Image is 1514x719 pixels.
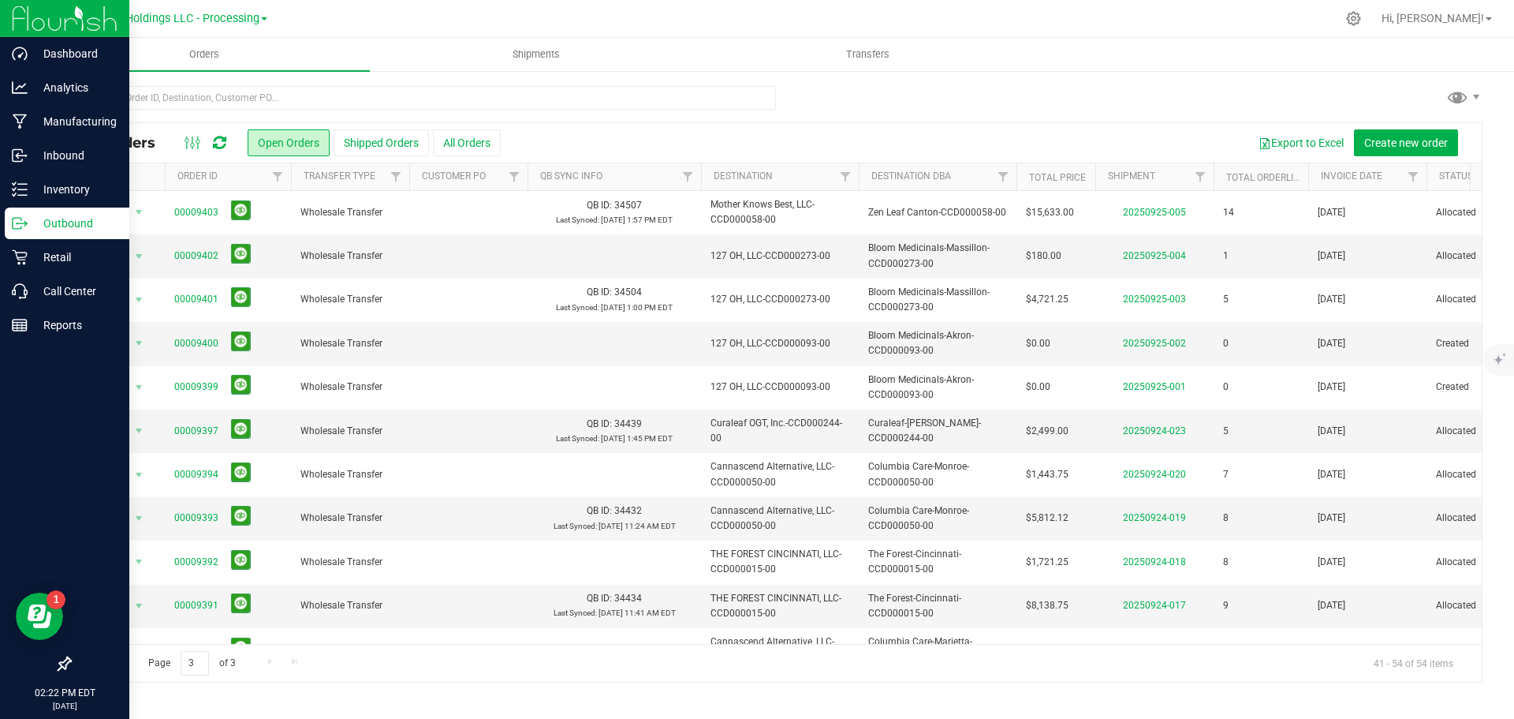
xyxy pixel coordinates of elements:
[248,129,330,156] button: Open Orders
[300,598,400,613] span: Wholesale Transfer
[614,200,642,211] span: 34507
[28,214,122,233] p: Outbound
[491,47,581,62] span: Shipments
[1223,292,1229,307] span: 5
[177,170,218,182] a: Order ID
[1223,642,1229,657] span: 9
[28,180,122,199] p: Inventory
[868,328,1007,358] span: Bloom Medicinals-Akron-CCD000093-00
[1026,598,1068,613] span: $8,138.75
[54,12,259,25] span: Riviera Creek Holdings LLC - Processing
[1123,600,1186,611] a: 20250924-017
[1188,163,1214,190] a: Filter
[12,283,28,299] inline-svg: Call Center
[1026,511,1068,526] span: $5,812.12
[129,289,149,311] span: select
[710,547,849,577] span: THE FOREST CINCINNATI, LLC-CCD000015-00
[1123,469,1186,480] a: 20250924-020
[1321,170,1382,182] a: Invoice Date
[710,504,849,534] span: Cannascend Alternative, LLC-CCD000050-00
[168,47,241,62] span: Orders
[556,215,599,224] span: Last Synced:
[300,642,400,657] span: Wholesale Transfer
[833,163,859,190] a: Filter
[47,590,65,609] iframe: Resource center unread badge
[714,170,773,182] a: Destination
[540,170,602,182] a: QB Sync Info
[129,551,149,573] span: select
[599,522,676,530] span: [DATE] 11:24 AM EDT
[300,511,400,526] span: Wholesale Transfer
[28,248,122,267] p: Retail
[702,38,1034,71] a: Transfers
[69,86,776,110] input: Search Order ID, Destination, Customer PO...
[1223,511,1229,526] span: 8
[300,555,400,570] span: Wholesale Transfer
[1400,163,1426,190] a: Filter
[710,416,849,446] span: Curaleaf OGT, Inc.-CCD000244-00
[1123,512,1186,523] a: 20250924-019
[868,504,1007,534] span: Columbia Care-Monroe-CCD000050-00
[383,163,409,190] a: Filter
[1029,172,1086,183] a: Total Price
[1123,338,1186,349] a: 20250925-002
[1123,207,1186,218] a: 20250925-005
[1318,642,1345,657] span: [DATE]
[12,182,28,197] inline-svg: Inventory
[1318,467,1345,482] span: [DATE]
[1223,555,1229,570] span: 8
[587,593,612,604] span: QB ID:
[1223,380,1229,395] span: 0
[1026,205,1074,220] span: $15,633.00
[174,555,218,570] a: 00009392
[710,635,849,665] span: Cannascend Alternative, LLC-CCD000048-00
[1108,170,1155,182] a: Shipment
[710,249,849,264] span: 127 OH, LLC-CCD000273-00
[1344,11,1363,26] div: Manage settings
[12,80,28,95] inline-svg: Analytics
[370,38,702,71] a: Shipments
[28,78,122,97] p: Analytics
[1318,336,1345,351] span: [DATE]
[174,511,218,526] a: 00009393
[1318,424,1345,439] span: [DATE]
[556,303,599,312] span: Last Synced:
[710,591,849,621] span: THE FOREST CINCINNATI, LLC-CCD000015-00
[174,380,218,395] a: 00009399
[614,418,642,429] span: 34439
[12,114,28,129] inline-svg: Manufacturing
[825,47,911,62] span: Transfers
[265,163,291,190] a: Filter
[1026,424,1068,439] span: $2,499.00
[135,651,248,676] span: Page of 3
[129,201,149,223] span: select
[174,205,218,220] a: 00009403
[868,591,1007,621] span: The Forest-Cincinnati-CCD000015-00
[181,651,209,676] input: 3
[614,286,642,298] span: 34504
[174,424,218,439] a: 00009397
[1318,598,1345,613] span: [DATE]
[1223,249,1229,264] span: 1
[990,163,1016,190] a: Filter
[129,332,149,354] span: select
[7,686,122,700] p: 02:22 PM EDT
[1354,129,1458,156] button: Create new order
[28,112,122,131] p: Manufacturing
[7,700,122,712] p: [DATE]
[12,46,28,62] inline-svg: Dashboard
[1223,467,1229,482] span: 7
[300,249,400,264] span: Wholesale Transfer
[868,285,1007,315] span: Bloom Medicinals-Massillon-CCD000273-00
[1026,642,1068,657] span: $1,864.50
[1026,380,1050,395] span: $0.00
[129,245,149,268] span: select
[601,215,673,224] span: [DATE] 1:57 PM EDT
[868,547,1007,577] span: The Forest-Cincinnati-CCD000015-00
[38,38,370,71] a: Orders
[174,642,218,657] a: 00009388
[1364,137,1448,149] span: Create new order
[868,205,1007,220] span: Zen Leaf Canton-CCD000058-00
[300,205,400,220] span: Wholesale Transfer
